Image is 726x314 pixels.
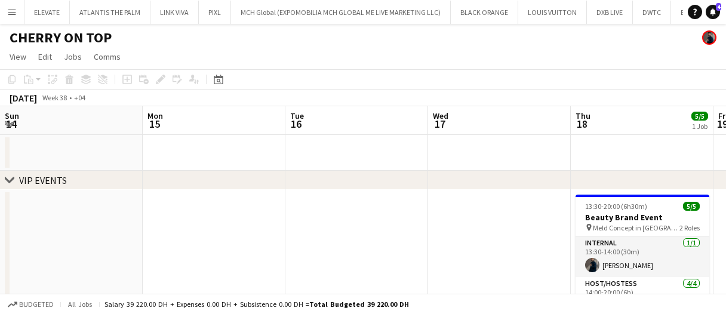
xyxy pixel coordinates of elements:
[683,202,700,211] span: 5/5
[633,1,671,24] button: DWTC
[290,110,304,121] span: Tue
[451,1,518,24] button: BLACK ORANGE
[585,202,647,211] span: 13:30-20:00 (6h30m)
[576,110,590,121] span: Thu
[66,300,94,309] span: All jobs
[104,300,409,309] div: Salary 39 220.00 DH + Expenses 0.00 DH + Subsistence 0.00 DH =
[199,1,231,24] button: PIXL
[691,112,708,121] span: 5/5
[692,122,707,131] div: 1 Job
[6,298,56,311] button: Budgeted
[593,223,679,232] span: Meld Concept in [GEOGRAPHIC_DATA]
[89,49,125,64] a: Comms
[433,110,448,121] span: Wed
[10,51,26,62] span: View
[576,212,709,223] h3: Beauty Brand Event
[38,51,52,62] span: Edit
[146,117,163,131] span: 15
[10,92,37,104] div: [DATE]
[19,300,54,309] span: Budgeted
[576,236,709,277] app-card-role: Internal1/113:30-14:00 (30m)[PERSON_NAME]
[33,49,57,64] a: Edit
[74,93,85,102] div: +04
[679,223,700,232] span: 2 Roles
[150,1,199,24] button: LINK VIVA
[147,110,163,121] span: Mon
[94,51,121,62] span: Comms
[706,5,720,19] a: 4
[518,1,587,24] button: LOUIS VUITTON
[70,1,150,24] button: ATLANTIS THE PALM
[5,110,19,121] span: Sun
[702,30,716,45] app-user-avatar: Mohamed Arafa
[39,93,69,102] span: Week 38
[716,3,721,11] span: 4
[5,49,31,64] a: View
[288,117,304,131] span: 16
[10,29,112,47] h1: CHERRY ON TOP
[587,1,633,24] button: DXB LIVE
[19,174,67,186] div: VIP EVENTS
[231,1,451,24] button: MCH Global (EXPOMOBILIA MCH GLOBAL ME LIVE MARKETING LLC)
[574,117,590,131] span: 18
[24,1,70,24] button: ELEVATE
[64,51,82,62] span: Jobs
[309,300,409,309] span: Total Budgeted 39 220.00 DH
[3,117,19,131] span: 14
[431,117,448,131] span: 17
[59,49,87,64] a: Jobs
